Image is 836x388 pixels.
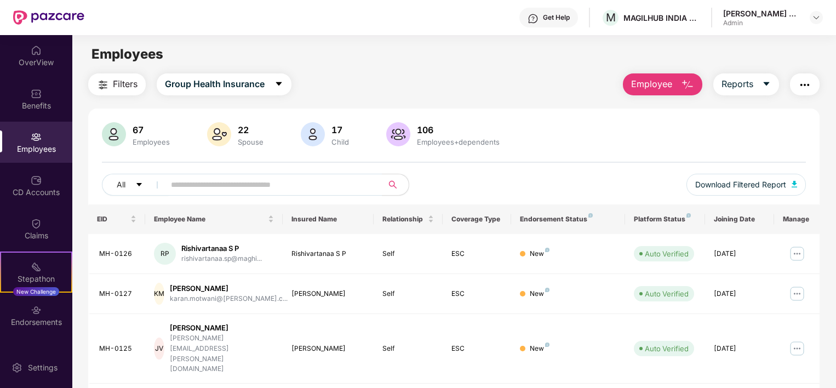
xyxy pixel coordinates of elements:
[1,273,71,284] div: Stepathon
[274,79,283,89] span: caret-down
[788,245,806,263] img: manageButton
[723,8,800,19] div: [PERSON_NAME] Kathiah
[154,243,176,265] div: RP
[451,289,502,299] div: ESC
[301,122,325,146] img: svg+xml;base64,PHN2ZyB4bWxucz0iaHR0cDovL3d3dy53My5vcmcvMjAwMC9zdmciIHhtbG5zOnhsaW5rPSJodHRwOi8vd3...
[382,180,403,189] span: search
[12,362,22,373] img: svg+xml;base64,PHN2ZyBpZD0iU2V0dGluZy0yMHgyMCIgeG1sbnM9Imh0dHA6Ly93d3cudzMub3JnLzIwMDAvc3ZnIiB3aW...
[170,323,274,333] div: [PERSON_NAME]
[31,132,42,142] img: svg+xml;base64,PHN2ZyBpZD0iRW1wbG95ZWVzIiB4bWxucz0iaHR0cDovL3d3dy53My5vcmcvMjAwMC9zdmciIHdpZHRoPS...
[207,122,231,146] img: svg+xml;base64,PHN2ZyB4bWxucz0iaHR0cDovL3d3dy53My5vcmcvMjAwMC9zdmciIHhtbG5zOnhsaW5rPSJodHRwOi8vd3...
[686,213,691,218] img: svg+xml;base64,PHN2ZyB4bWxucz0iaHR0cDovL3d3dy53My5vcmcvMjAwMC9zdmciIHdpZHRoPSI4IiBoZWlnaHQ9IjgiIH...
[329,124,351,135] div: 17
[154,338,164,360] div: JV
[145,204,282,234] th: Employee Name
[645,288,689,299] div: Auto Verified
[443,204,511,234] th: Coverage Type
[31,261,42,272] img: svg+xml;base64,PHN2ZyB4bWxucz0iaHR0cDovL3d3dy53My5vcmcvMjAwMC9zdmciIHdpZHRoPSIyMSIgaGVpZ2h0PSIyMC...
[374,204,442,234] th: Relationship
[13,287,59,296] div: New Challenge
[154,283,164,305] div: KM
[31,45,42,56] img: svg+xml;base64,PHN2ZyBpZD0iSG9tZSIgeG1sbnM9Imh0dHA6Ly93d3cudzMub3JnLzIwMDAvc3ZnIiB3aWR0aD0iMjAiIG...
[623,73,702,95] button: Employee
[88,204,145,234] th: EID
[113,77,138,91] span: Filters
[31,305,42,316] img: svg+xml;base64,PHN2ZyBpZD0iRW5kb3JzZW1lbnRzIiB4bWxucz0iaHR0cDovL3d3dy53My5vcmcvMjAwMC9zdmciIHdpZH...
[714,249,765,259] div: [DATE]
[117,179,125,191] span: All
[157,73,291,95] button: Group Health Insurancecaret-down
[13,10,84,25] img: New Pazcare Logo
[788,285,806,303] img: manageButton
[714,344,765,354] div: [DATE]
[97,215,128,224] span: EID
[91,46,163,62] span: Employees
[31,218,42,229] img: svg+xml;base64,PHN2ZyBpZD0iQ2xhaW0iIHhtbG5zPSJodHRwOi8vd3d3LnczLm9yZy8yMDAwL3N2ZyIgd2lkdGg9IjIwIi...
[812,13,821,22] img: svg+xml;base64,PHN2ZyBpZD0iRHJvcGRvd24tMzJ4MzIiIHhtbG5zPSJodHRwOi8vd3d3LnczLm9yZy8yMDAwL3N2ZyIgd2...
[681,78,694,92] img: svg+xml;base64,PHN2ZyB4bWxucz0iaHR0cDovL3d3dy53My5vcmcvMjAwMC9zdmciIHhtbG5zOnhsaW5rPSJodHRwOi8vd3...
[645,343,689,354] div: Auto Verified
[588,213,593,218] img: svg+xml;base64,PHN2ZyB4bWxucz0iaHR0cDovL3d3dy53My5vcmcvMjAwMC9zdmciIHdpZHRoPSI4IiBoZWlnaHQ9IjgiIH...
[170,283,288,294] div: [PERSON_NAME]
[623,13,700,23] div: MAGILHUB INDIA PRIVATE LIMITED
[415,138,502,146] div: Employees+dependents
[329,138,351,146] div: Child
[102,122,126,146] img: svg+xml;base64,PHN2ZyB4bWxucz0iaHR0cDovL3d3dy53My5vcmcvMjAwMC9zdmciIHhtbG5zOnhsaW5rPSJodHRwOi8vd3...
[451,344,502,354] div: ESC
[181,243,262,254] div: Rishivartanaa S P
[788,340,806,357] img: manageButton
[714,289,765,299] div: [DATE]
[99,249,136,259] div: MH-0126
[382,249,433,259] div: Self
[451,249,502,259] div: ESC
[382,289,433,299] div: Self
[382,215,425,224] span: Relationship
[181,254,262,264] div: rishivartanaa.sp@maghi...
[530,344,549,354] div: New
[236,124,266,135] div: 22
[705,204,774,234] th: Joining Date
[545,248,549,252] img: svg+xml;base64,PHN2ZyB4bWxucz0iaHR0cDovL3d3dy53My5vcmcvMjAwMC9zdmciIHdpZHRoPSI4IiBoZWlnaHQ9IjgiIH...
[545,343,549,347] img: svg+xml;base64,PHN2ZyB4bWxucz0iaHR0cDovL3d3dy53My5vcmcvMjAwMC9zdmciIHdpZHRoPSI4IiBoZWlnaHQ9IjgiIH...
[606,11,616,24] span: M
[130,124,172,135] div: 67
[291,289,365,299] div: [PERSON_NAME]
[774,204,820,234] th: Manage
[283,204,374,234] th: Insured Name
[713,73,779,95] button: Reportscaret-down
[170,294,288,304] div: karan.motwani@[PERSON_NAME].c...
[25,362,61,373] div: Settings
[543,13,570,22] div: Get Help
[723,19,800,27] div: Admin
[165,77,265,91] span: Group Health Insurance
[520,215,617,224] div: Endorsement Status
[798,78,811,92] img: svg+xml;base64,PHN2ZyB4bWxucz0iaHR0cDovL3d3dy53My5vcmcvMjAwMC9zdmciIHdpZHRoPSIyNCIgaGVpZ2h0PSIyNC...
[88,73,146,95] button: Filters
[722,77,753,91] span: Reports
[236,138,266,146] div: Spouse
[631,77,672,91] span: Employee
[530,289,549,299] div: New
[386,122,410,146] img: svg+xml;base64,PHN2ZyB4bWxucz0iaHR0cDovL3d3dy53My5vcmcvMjAwMC9zdmciIHhtbG5zOnhsaW5rPSJodHRwOi8vd3...
[530,249,549,259] div: New
[291,249,365,259] div: Rishivartanaa S P
[645,248,689,259] div: Auto Verified
[154,215,265,224] span: Employee Name
[792,181,797,187] img: svg+xml;base64,PHN2ZyB4bWxucz0iaHR0cDovL3d3dy53My5vcmcvMjAwMC9zdmciIHhtbG5zOnhsaW5rPSJodHRwOi8vd3...
[99,344,136,354] div: MH-0125
[130,138,172,146] div: Employees
[528,13,539,24] img: svg+xml;base64,PHN2ZyBpZD0iSGVscC0zMngzMiIgeG1sbnM9Imh0dHA6Ly93d3cudzMub3JnLzIwMDAvc3ZnIiB3aWR0aD...
[102,174,169,196] button: Allcaret-down
[382,174,409,196] button: search
[96,78,110,92] img: svg+xml;base64,PHN2ZyB4bWxucz0iaHR0cDovL3d3dy53My5vcmcvMjAwMC9zdmciIHdpZHRoPSIyNCIgaGVpZ2h0PSIyNC...
[634,215,696,224] div: Platform Status
[291,344,365,354] div: [PERSON_NAME]
[382,344,433,354] div: Self
[170,333,274,374] div: [PERSON_NAME][EMAIL_ADDRESS][PERSON_NAME][DOMAIN_NAME]
[695,179,786,191] span: Download Filtered Report
[686,174,806,196] button: Download Filtered Report
[545,288,549,292] img: svg+xml;base64,PHN2ZyB4bWxucz0iaHR0cDovL3d3dy53My5vcmcvMjAwMC9zdmciIHdpZHRoPSI4IiBoZWlnaHQ9IjgiIH...
[762,79,771,89] span: caret-down
[99,289,136,299] div: MH-0127
[415,124,502,135] div: 106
